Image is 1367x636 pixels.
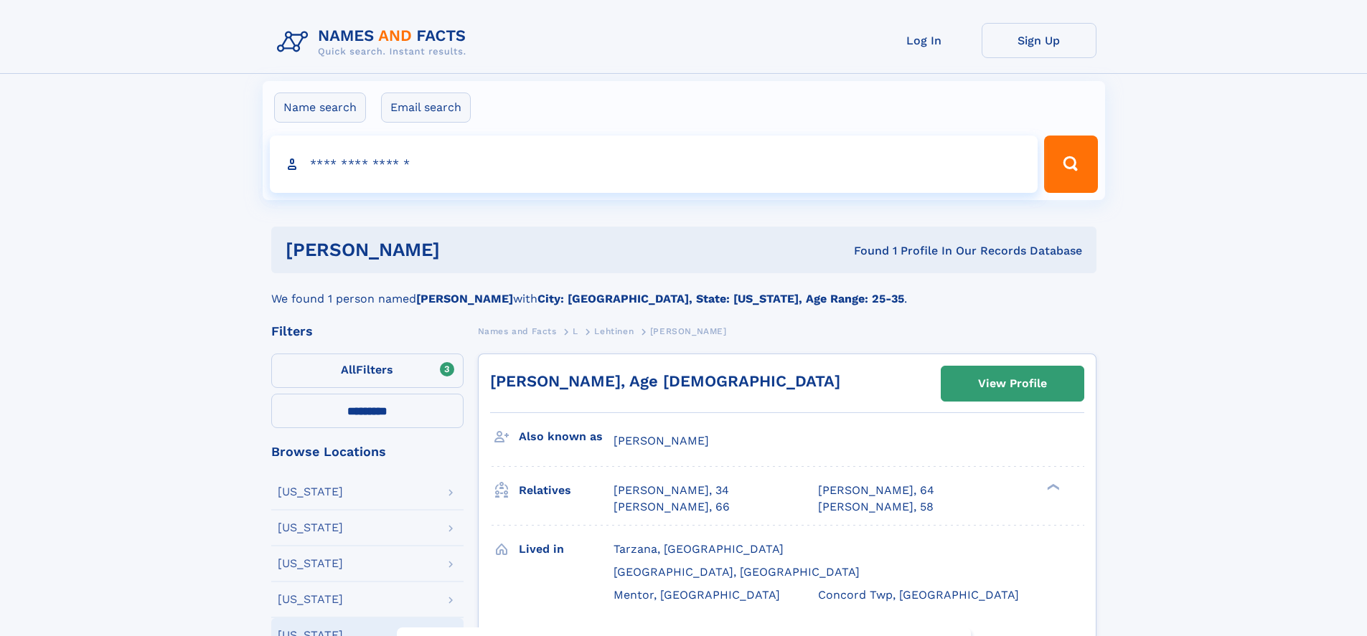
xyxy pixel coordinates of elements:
[941,366,1084,401] a: View Profile
[614,565,860,579] span: [GEOGRAPHIC_DATA], [GEOGRAPHIC_DATA]
[271,353,464,388] label: Filters
[381,92,471,123] label: Email search
[286,241,647,259] h1: [PERSON_NAME]
[271,445,464,458] div: Browse Locations
[978,367,1047,400] div: View Profile
[614,588,780,602] span: Mentor, [GEOGRAPHIC_DATA]
[519,537,614,561] h3: Lived in
[1044,136,1097,193] button: Search Button
[490,372,840,390] a: [PERSON_NAME], Age [DEMOGRAPHIC_DATA]
[650,326,727,336] span: [PERSON_NAME]
[278,486,343,498] div: [US_STATE]
[274,92,366,123] label: Name search
[614,483,729,498] a: [PERSON_NAME], 34
[982,23,1096,58] a: Sign Up
[818,499,934,515] a: [PERSON_NAME], 58
[614,434,709,447] span: [PERSON_NAME]
[519,478,614,503] h3: Relatives
[271,273,1096,308] div: We found 1 person named with .
[270,136,1038,193] input: search input
[271,325,464,338] div: Filters
[594,322,634,340] a: Lehtinen
[416,292,513,305] b: [PERSON_NAME]
[818,483,934,498] a: [PERSON_NAME], 64
[594,326,634,336] span: Lehtinen
[519,424,614,449] h3: Also known as
[278,522,343,533] div: [US_STATE]
[818,588,1019,602] span: Concord Twp, [GEOGRAPHIC_DATA]
[278,558,343,569] div: [US_STATE]
[867,23,982,58] a: Log In
[573,322,578,340] a: L
[614,542,784,556] span: Tarzana, [GEOGRAPHIC_DATA]
[478,322,557,340] a: Names and Facts
[537,292,904,305] b: City: [GEOGRAPHIC_DATA], State: [US_STATE], Age Range: 25-35
[341,363,356,376] span: All
[271,23,478,62] img: Logo Names and Facts
[278,594,343,605] div: [US_STATE]
[573,326,578,336] span: L
[647,243,1082,259] div: Found 1 Profile In Our Records Database
[614,499,730,515] a: [PERSON_NAME], 66
[1043,483,1061,492] div: ❯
